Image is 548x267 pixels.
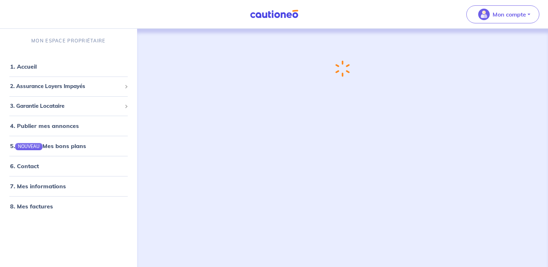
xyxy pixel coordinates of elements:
[3,119,134,133] div: 4. Publier mes annonces
[493,10,526,19] p: Mon compte
[10,63,37,70] a: 1. Accueil
[10,82,122,91] span: 2. Assurance Loyers Impayés
[3,139,134,153] div: 5.NOUVEAUMes bons plans
[3,99,134,113] div: 3. Garantie Locataire
[3,179,134,193] div: 7. Mes informations
[466,5,539,23] button: illu_account_valid_menu.svgMon compte
[247,10,301,19] img: Cautioneo
[478,9,490,20] img: illu_account_valid_menu.svg
[3,59,134,74] div: 1. Accueil
[31,37,105,44] p: MON ESPACE PROPRIÉTAIRE
[3,199,134,213] div: 8. Mes factures
[10,142,86,149] a: 5.NOUVEAUMes bons plans
[335,60,350,77] img: loading-spinner
[10,122,79,129] a: 4. Publier mes annonces
[3,79,134,93] div: 2. Assurance Loyers Impayés
[3,159,134,173] div: 6. Contact
[10,183,66,190] a: 7. Mes informations
[10,162,39,170] a: 6. Contact
[10,102,122,110] span: 3. Garantie Locataire
[10,203,53,210] a: 8. Mes factures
